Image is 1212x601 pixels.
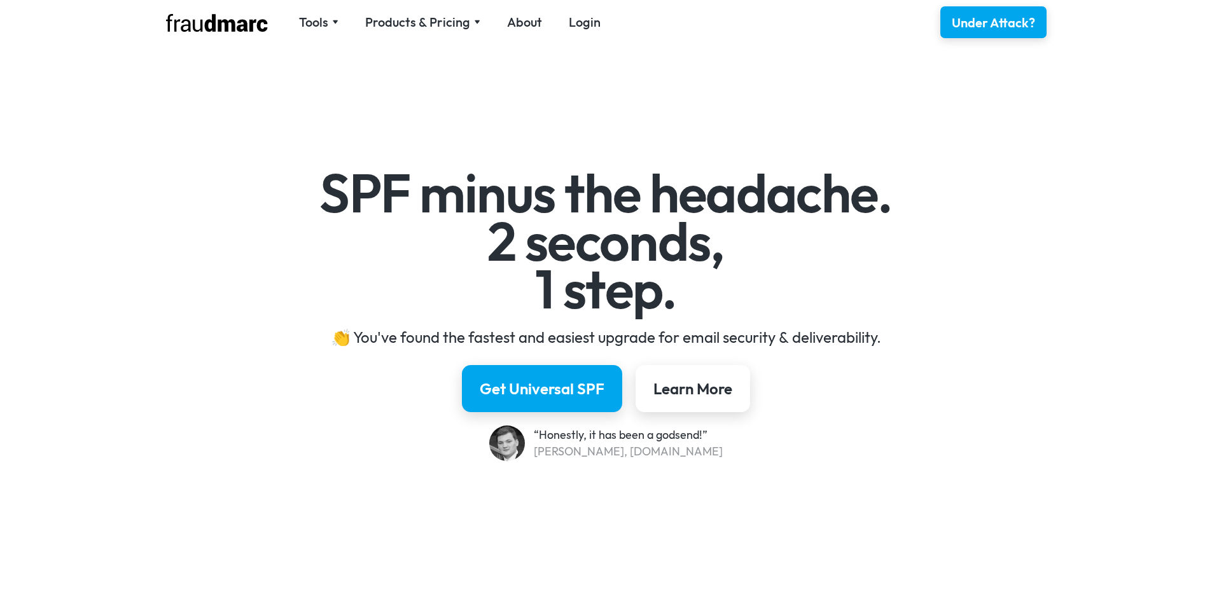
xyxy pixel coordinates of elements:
[940,6,1047,38] a: Under Attack?
[299,13,338,31] div: Tools
[237,169,975,314] h1: SPF minus the headache. 2 seconds, 1 step.
[534,427,723,443] div: “Honestly, it has been a godsend!”
[507,13,542,31] a: About
[365,13,470,31] div: Products & Pricing
[480,378,604,399] div: Get Universal SPF
[653,378,732,399] div: Learn More
[534,443,723,460] div: [PERSON_NAME], [DOMAIN_NAME]
[237,327,975,347] div: 👏 You've found the fastest and easiest upgrade for email security & deliverability.
[462,365,622,412] a: Get Universal SPF
[636,365,750,412] a: Learn More
[952,14,1035,32] div: Under Attack?
[299,13,328,31] div: Tools
[569,13,601,31] a: Login
[365,13,480,31] div: Products & Pricing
